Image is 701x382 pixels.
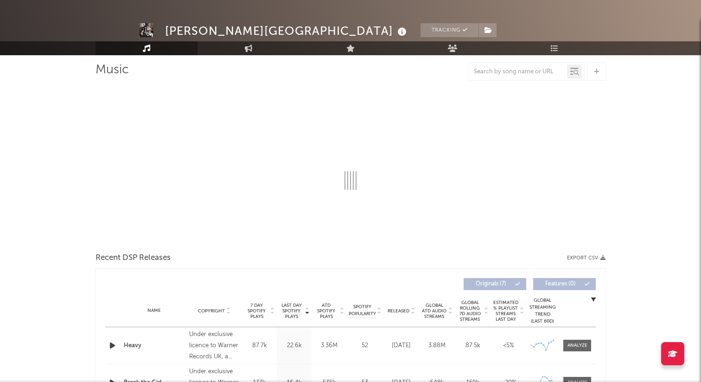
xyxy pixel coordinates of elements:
[539,281,582,287] span: Features ( 0 )
[493,341,524,350] div: <5%
[165,23,409,39] div: [PERSON_NAME][GEOGRAPHIC_DATA]
[464,278,526,290] button: Originals(7)
[279,341,309,350] div: 22.6k
[386,341,417,350] div: [DATE]
[567,255,605,261] button: Export CSV
[279,303,304,319] span: Last Day Spotify Plays
[457,341,488,350] div: 87.5k
[493,300,518,322] span: Estimated % Playlist Streams Last Day
[96,253,171,264] span: Recent DSP Releases
[470,281,512,287] span: Originals ( 7 )
[244,341,274,350] div: 87.7k
[349,304,376,317] span: Spotify Popularity
[244,303,269,319] span: 7 Day Spotify Plays
[349,341,381,350] div: 52
[198,308,225,314] span: Copyright
[421,23,478,37] button: Tracking
[533,278,596,290] button: Features(0)
[314,341,344,350] div: 3.36M
[421,341,452,350] div: 3.88M
[124,341,185,350] a: Heavy
[124,307,185,314] div: Name
[314,303,338,319] span: ATD Spotify Plays
[388,308,409,314] span: Released
[189,329,240,363] div: Under exclusive licence to Warner Records UK, a division of Warner Music UK Limited, © 2025 Fox R...
[457,300,483,322] span: Global Rolling 7D Audio Streams
[469,68,567,76] input: Search by song name or URL
[421,303,447,319] span: Global ATD Audio Streams
[529,297,556,325] div: Global Streaming Trend (Last 60D)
